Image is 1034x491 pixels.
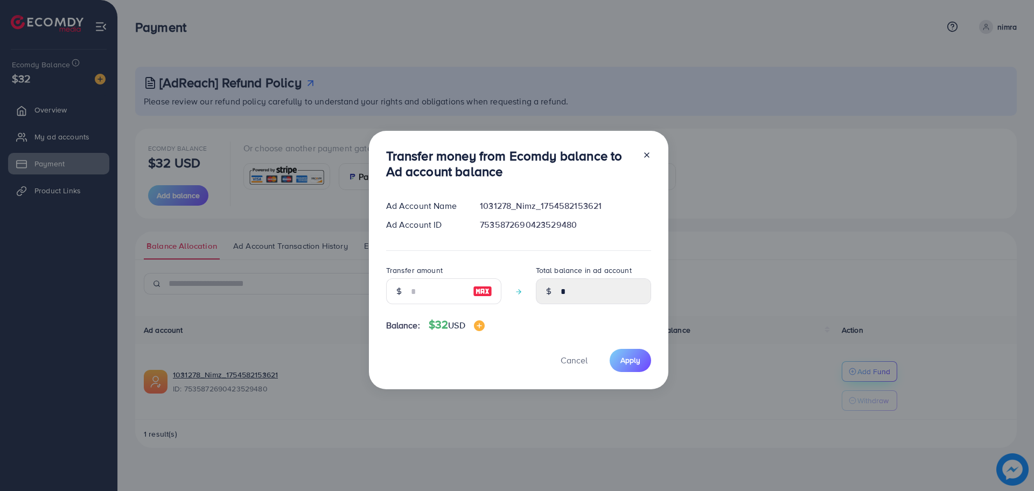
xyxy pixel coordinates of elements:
[547,349,601,372] button: Cancel
[471,219,659,231] div: 7535872690423529480
[386,265,443,276] label: Transfer amount
[610,349,651,372] button: Apply
[536,265,632,276] label: Total balance in ad account
[429,318,485,332] h4: $32
[561,354,588,366] span: Cancel
[474,320,485,331] img: image
[620,355,640,366] span: Apply
[473,285,492,298] img: image
[471,200,659,212] div: 1031278_Nimz_1754582153621
[448,319,465,331] span: USD
[386,148,634,179] h3: Transfer money from Ecomdy balance to Ad account balance
[378,200,472,212] div: Ad Account Name
[378,219,472,231] div: Ad Account ID
[386,319,420,332] span: Balance:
